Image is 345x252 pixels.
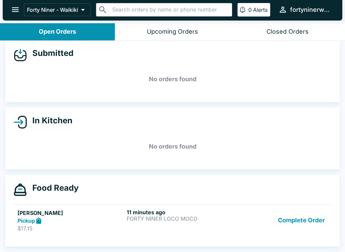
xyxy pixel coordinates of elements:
button: Complete Order [275,209,327,232]
button: Forty Niner - Waikiki [24,3,91,16]
h5: No orders found [13,134,332,159]
input: Search orders by name or phone number [110,5,229,14]
button: open drawer [7,1,24,18]
h4: In Kitchen [27,116,72,126]
button: fortyninerwaikiki [276,2,334,17]
h5: No orders found [13,67,332,91]
p: Alerts [253,6,268,13]
div: fortyninerwaikiki [290,6,332,14]
div: Upcoming Orders [147,28,198,36]
strong: Pickup [18,217,35,224]
p: FORTY NINER LOCO MOCO [127,216,233,222]
p: $17.15 [18,225,124,232]
p: 0 [248,6,252,13]
h4: Submitted [27,48,73,58]
p: Forty Niner - Waikiki [27,6,78,13]
h6: 11 minutes ago [127,209,233,216]
div: Closed Orders [266,28,309,36]
h5: [PERSON_NAME] [18,209,124,217]
h4: Food Ready [27,183,79,193]
a: [PERSON_NAME]Pickup$17.1511 minutes agoFORTY NINER LOCO MOCOComplete Order [13,204,332,236]
div: Open Orders [39,28,76,36]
